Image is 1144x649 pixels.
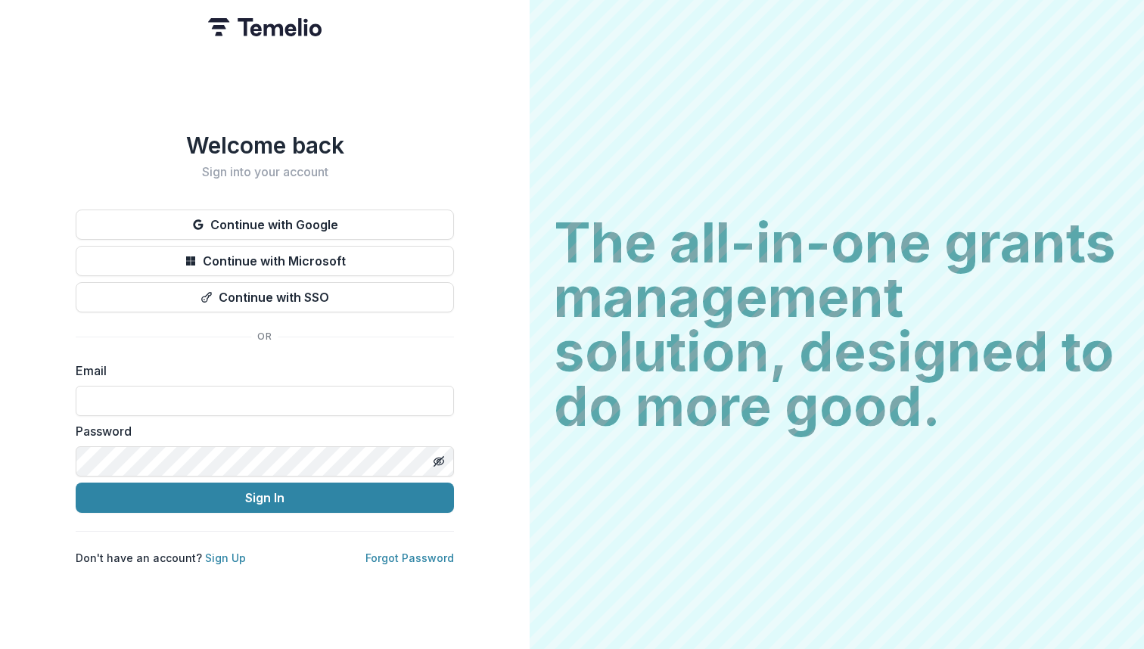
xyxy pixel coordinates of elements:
button: Continue with Microsoft [76,246,454,276]
h1: Welcome back [76,132,454,159]
button: Sign In [76,483,454,513]
p: Don't have an account? [76,550,246,566]
a: Forgot Password [365,551,454,564]
button: Continue with Google [76,210,454,240]
label: Password [76,422,445,440]
label: Email [76,362,445,380]
h2: Sign into your account [76,165,454,179]
img: Temelio [208,18,322,36]
a: Sign Up [205,551,246,564]
button: Toggle password visibility [427,449,451,474]
button: Continue with SSO [76,282,454,312]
